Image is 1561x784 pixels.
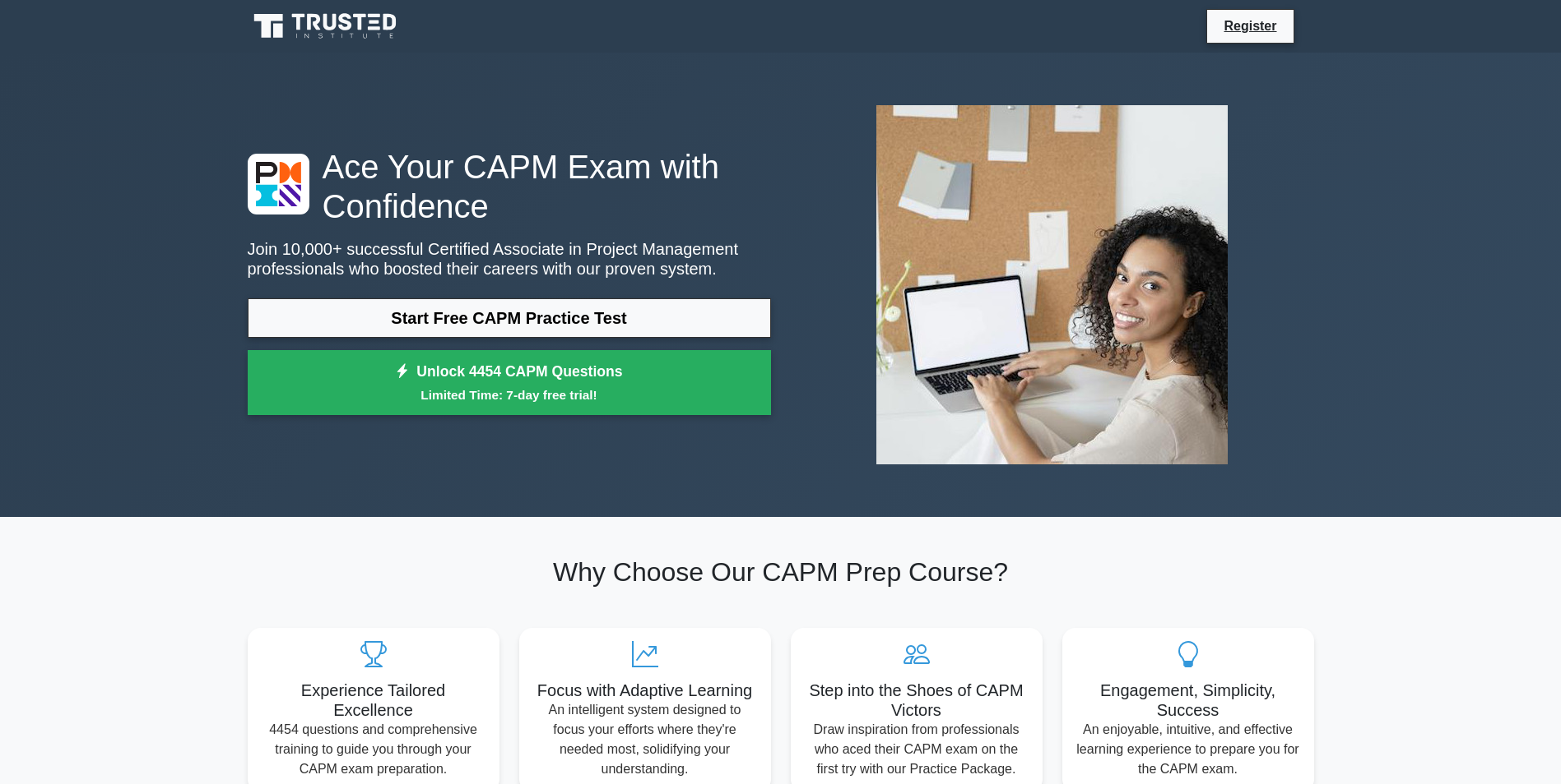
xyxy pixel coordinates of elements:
[248,556,1314,588] h2: Why Choose Our CAPM Prep Course?
[261,720,486,779] p: 4454 questions and comprehensive training to guide you through your CAPM exam preparation.
[268,385,750,404] small: Limited Time: 7-day free trial!
[248,298,771,338] a: Start Free CAPM Practice Test
[532,680,758,700] h5: Focus with Adaptive Learning
[248,350,771,416] a: Unlock 4454 CAPM QuestionsLimited Time: 7-day free trial!
[261,680,486,720] h5: Experience Tailored Excellence
[804,720,1029,779] p: Draw inspiration from professionals who aced their CAPM exam on the first try with our Practice P...
[248,147,771,226] h1: Ace Your CAPM Exam with Confidence
[1214,16,1286,36] a: Register
[248,239,771,279] p: Join 10,000+ successful Certified Associate in Project Management professionals who boosted their...
[1076,720,1301,779] p: An enjoyable, intuitive, and effective learning experience to prepare you for the CAPM exam.
[532,700,758,779] p: An intelligent system designed to focus your efforts where they're needed most, solidifying your ...
[1076,680,1301,720] h5: Engagement, Simplicity, Success
[804,680,1029,720] h5: Step into the Shoes of CAPM Victors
